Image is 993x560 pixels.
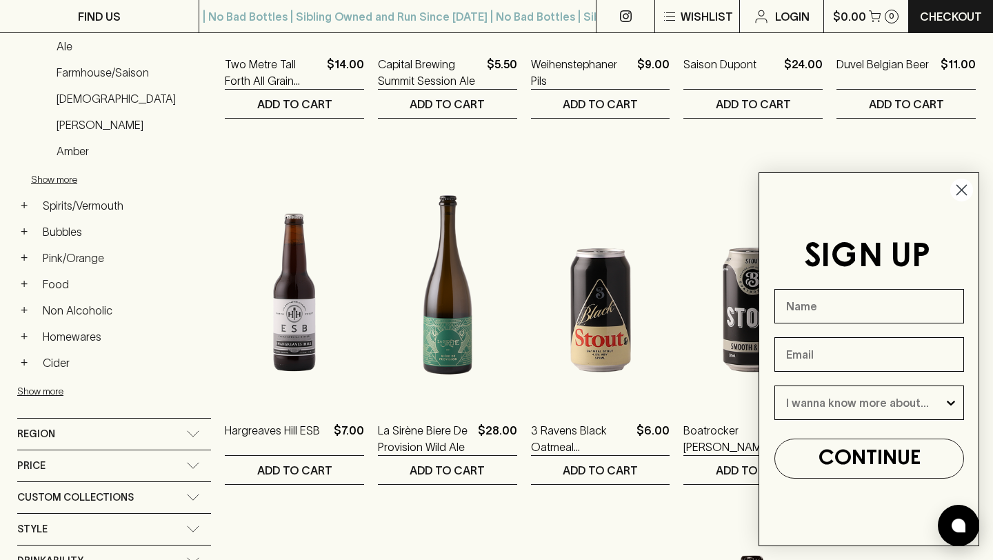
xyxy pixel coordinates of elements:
input: I wanna know more about... [786,386,944,419]
button: ADD TO CART [378,456,517,484]
p: ADD TO CART [257,96,332,112]
p: ADD TO CART [563,96,638,112]
p: FIND US [78,8,121,25]
div: Region [17,419,211,450]
a: Two Metre Tall Forth All Grain Farmhouse Ale [225,56,321,89]
p: ADD TO CART [869,96,944,112]
div: Style [17,514,211,545]
p: 0 [889,12,894,20]
input: Email [774,337,964,372]
p: $11.00 [941,56,976,89]
p: $7.00 [334,422,364,455]
button: ADD TO CART [836,90,976,118]
p: $0.00 [833,8,866,25]
button: ADD TO CART [225,456,364,484]
button: + [17,356,31,370]
button: + [17,330,31,343]
div: Price [17,450,211,481]
img: bubble-icon [952,519,965,532]
p: ADD TO CART [410,462,485,479]
div: Custom Collections [17,482,211,513]
img: 3 Ravens Black Oatmeal Stout [531,160,670,401]
button: CONTINUE [774,439,964,479]
button: Show Options [944,386,958,419]
a: Amber [50,139,211,163]
p: $6.00 [636,422,670,455]
a: Farmhouse/Saison [50,61,211,84]
a: Hargreaves Hill ESB [225,422,320,455]
span: Region [17,426,55,443]
button: ADD TO CART [683,90,823,118]
p: Checkout [920,8,982,25]
span: Price [17,457,46,474]
input: Name [774,289,964,323]
span: Custom Collections [17,489,134,506]
button: + [17,251,31,265]
a: 3 Ravens Black Oatmeal [PERSON_NAME] [531,422,632,455]
button: + [17,303,31,317]
button: Show more [31,166,212,194]
span: Style [17,521,48,538]
a: Pink/Orange [37,246,211,270]
p: ADD TO CART [716,96,791,112]
button: + [17,225,31,239]
a: [DEMOGRAPHIC_DATA] [50,87,211,110]
a: Homewares [37,325,211,348]
img: Boatrocker Stout [683,160,823,401]
img: Hargreaves Hill ESB [225,160,364,401]
p: ADD TO CART [716,462,791,479]
a: Boatrocker [PERSON_NAME] [683,422,787,455]
a: Food [37,272,211,296]
img: La Sirène Biere De Provision Wild Ale [378,160,517,401]
button: + [17,199,31,212]
button: ADD TO CART [683,456,823,484]
button: ADD TO CART [531,456,670,484]
button: ADD TO CART [531,90,670,118]
button: Show more [17,377,198,406]
p: Login [775,8,810,25]
p: Wishlist [681,8,733,25]
a: Non Alcoholic [37,299,211,322]
a: Duvel Belgian Beer [836,56,929,89]
span: SIGN UP [804,241,930,273]
button: + [17,277,31,291]
p: ADD TO CART [257,462,332,479]
div: FLYOUT Form [745,159,993,560]
a: [PERSON_NAME] [50,113,211,137]
a: Saison Dupont [683,56,756,89]
p: ADD TO CART [563,462,638,479]
a: Capital Brewing Summit Session Ale [378,56,481,89]
p: $9.00 [637,56,670,89]
p: $28.00 [478,422,517,455]
a: Bubbles [37,220,211,243]
button: Close dialog [950,178,974,202]
a: Ale [50,34,211,58]
p: $24.00 [784,56,823,89]
p: $5.50 [487,56,517,89]
a: Weihenstephaner Pils [531,56,632,89]
p: $14.00 [327,56,364,89]
a: La Sirène Biere De Provision Wild Ale [378,422,472,455]
a: Spirits/Vermouth [37,194,211,217]
a: Cider [37,351,211,374]
button: ADD TO CART [225,90,364,118]
button: ADD TO CART [378,90,517,118]
p: ADD TO CART [410,96,485,112]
